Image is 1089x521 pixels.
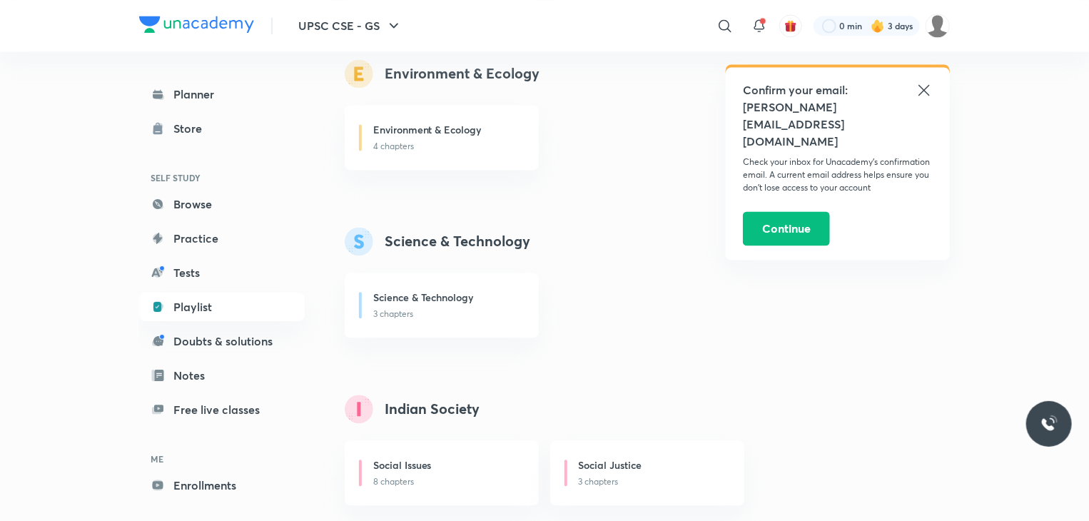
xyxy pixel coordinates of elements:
img: streak [871,19,885,33]
div: Store [173,120,211,137]
a: Science & Technology3 chapters [345,273,539,338]
img: syllabus [345,59,373,88]
p: 8 chapters [373,475,522,488]
button: avatar [779,14,802,37]
a: Playlist [139,293,305,321]
a: Store [139,114,305,143]
h6: ME [139,447,305,471]
a: Social Justice3 chapters [550,440,744,505]
a: Notes [139,361,305,390]
p: 3 chapters [373,308,522,320]
img: Company Logo [139,16,254,33]
h6: Social Issues [373,457,432,472]
p: 4 chapters [373,140,522,153]
h5: [PERSON_NAME][EMAIL_ADDRESS][DOMAIN_NAME] [743,98,933,150]
a: Practice [139,224,305,253]
img: syllabus [345,227,373,256]
button: Continue [743,211,830,246]
a: Enrollments [139,471,305,500]
img: syllabus [345,395,373,423]
a: Company Logo [139,16,254,36]
img: ttu [1040,415,1058,433]
img: Dharvi Panchal [926,14,950,38]
p: Check your inbox for Unacademy’s confirmation email. A current email address helps ensure you don... [743,156,933,194]
h5: Confirm your email: [743,81,933,98]
h6: Science & Technology [373,290,474,305]
h6: Social Justice [579,457,642,472]
h6: Environment & Ecology [373,122,482,137]
a: Environment & Ecology4 chapters [345,105,539,170]
h4: Science & Technology [385,231,530,252]
h4: Environment & Ecology [385,63,540,84]
button: UPSC CSE - GS [290,11,411,40]
p: 3 chapters [579,475,727,488]
a: Browse [139,190,305,218]
h6: SELF STUDY [139,166,305,190]
a: Social Issues8 chapters [345,440,539,505]
a: Free live classes [139,395,305,424]
a: Doubts & solutions [139,327,305,355]
h4: Indian Society [385,398,480,420]
img: avatar [784,19,797,32]
a: Planner [139,80,305,108]
a: Tests [139,258,305,287]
